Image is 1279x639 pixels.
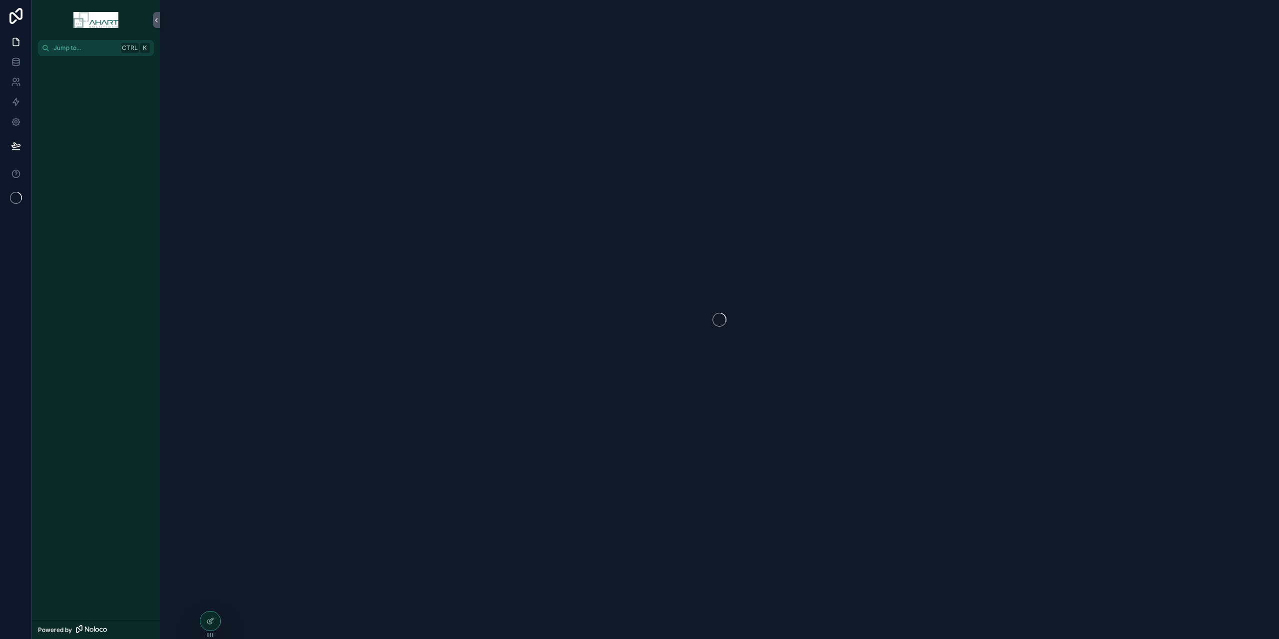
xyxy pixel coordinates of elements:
span: Ctrl [121,43,139,53]
button: Jump to...CtrlK [38,40,154,56]
span: K [141,44,149,52]
span: Powered by [38,626,72,634]
div: scrollable content [32,56,160,74]
a: Powered by [32,621,160,639]
img: App logo [73,12,118,28]
span: Jump to... [53,44,117,52]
